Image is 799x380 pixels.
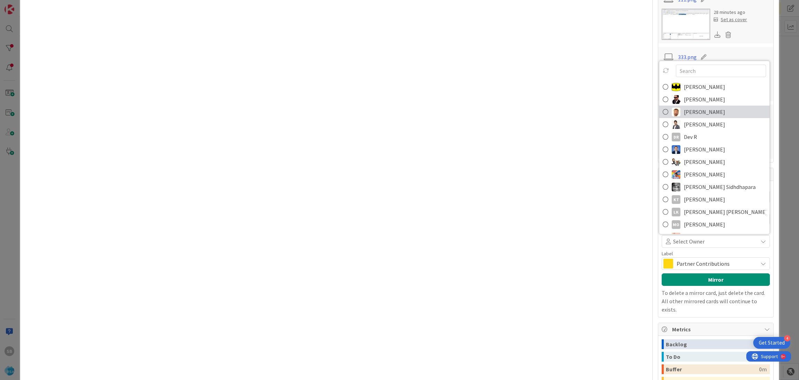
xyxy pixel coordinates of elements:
[759,339,785,346] div: Get Started
[659,93,770,106] a: AC[PERSON_NAME]
[659,206,770,218] a: Lk[PERSON_NAME] [PERSON_NAME]
[684,94,725,105] span: [PERSON_NAME]
[684,119,725,130] span: [PERSON_NAME]
[714,16,747,23] div: Set as cover
[684,219,725,230] span: [PERSON_NAME]
[684,157,725,167] span: [PERSON_NAME]
[684,144,725,155] span: [PERSON_NAME]
[672,182,680,191] img: KS
[659,143,770,156] a: DP[PERSON_NAME]
[659,81,770,93] a: AC[PERSON_NAME]
[672,145,680,154] img: DP
[662,251,673,256] span: Label
[666,364,759,374] div: Buffer
[673,237,705,246] span: Select Owner
[759,364,767,374] div: 0m
[659,193,770,206] a: KT[PERSON_NAME]
[684,82,725,92] span: [PERSON_NAME]
[659,106,770,118] a: AS[PERSON_NAME]
[35,3,38,8] div: 9+
[672,195,680,204] div: KT
[659,156,770,168] a: ES[PERSON_NAME]
[672,170,680,179] img: JK
[684,194,725,205] span: [PERSON_NAME]
[678,53,697,61] a: 333.png
[676,65,766,77] input: Search
[684,182,756,192] span: [PERSON_NAME] Sidhdhapara
[15,1,32,9] span: Support
[753,337,790,349] div: Open Get Started checklist, remaining modules: 4
[659,168,770,181] a: JK[PERSON_NAME]
[714,9,747,16] div: 28 minutes ago
[684,169,725,180] span: [PERSON_NAME]
[659,118,770,131] a: BR[PERSON_NAME]
[662,289,770,314] p: To delete a mirror card, just delete the card. All other mirrored cards will continue to exists.
[672,107,680,116] img: AS
[672,232,680,241] img: RS
[714,30,721,39] div: Download
[666,339,759,349] div: Backlog
[672,95,680,104] img: AC
[659,181,770,193] a: KS[PERSON_NAME] Sidhdhapara
[784,335,790,341] div: 4
[684,207,766,217] span: [PERSON_NAME] [PERSON_NAME]
[666,352,756,362] div: To Do
[672,132,680,141] div: DR
[672,82,680,91] img: AC
[659,218,770,231] a: MO[PERSON_NAME]
[684,132,697,142] span: Dev R
[672,325,761,333] span: Metrics
[672,220,680,229] div: MO
[672,207,680,216] div: Lk
[672,157,680,166] img: ES
[684,107,725,117] span: [PERSON_NAME]
[659,131,770,143] a: DRDev R
[662,273,770,286] button: Mirror
[672,120,680,129] img: BR
[659,231,770,243] a: RS[PERSON_NAME]
[677,259,754,269] span: Partner Contributions
[684,232,725,242] span: [PERSON_NAME]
